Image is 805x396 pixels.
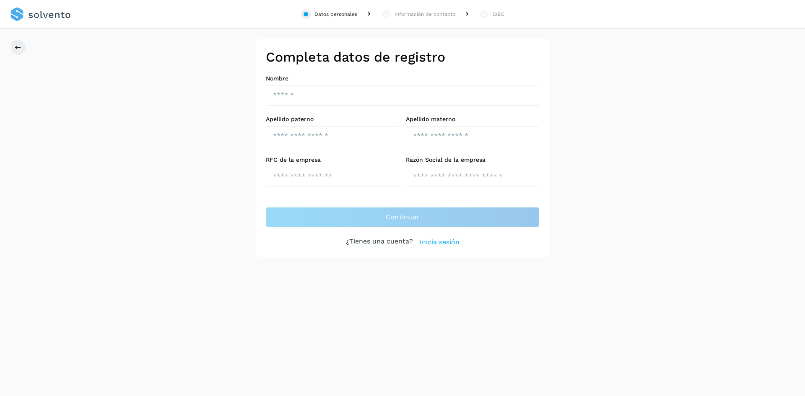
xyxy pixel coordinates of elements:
[406,156,539,163] label: Razón Social de la empresa
[314,10,357,18] div: Datos personales
[346,237,413,247] p: ¿Tienes una cuenta?
[406,116,539,123] label: Apellido materno
[266,75,539,82] label: Nombre
[266,116,399,123] label: Apellido paterno
[420,237,460,247] a: Inicia sesión
[493,10,504,18] div: CIEC
[266,207,539,227] button: Continuar
[395,10,455,18] div: Información de contacto
[266,49,539,65] h2: Completa datos de registro
[266,156,399,163] label: RFC de la empresa
[386,212,420,222] span: Continuar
